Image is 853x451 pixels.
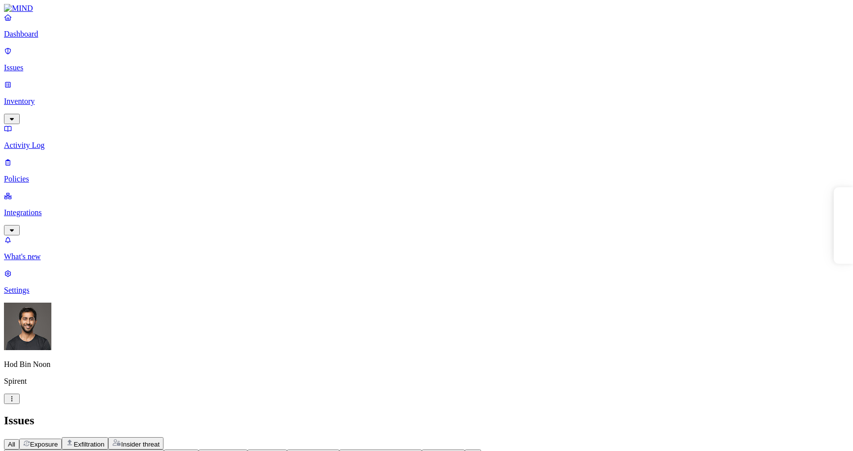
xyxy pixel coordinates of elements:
img: MIND [4,4,33,13]
span: Exposure [30,441,58,448]
p: Policies [4,175,849,183]
img: Hod Bin Noon [4,303,51,350]
p: Issues [4,63,849,72]
span: Exfiltration [74,441,104,448]
p: Dashboard [4,30,849,39]
p: Inventory [4,97,849,106]
p: Settings [4,286,849,295]
h2: Issues [4,414,849,427]
p: Hod Bin Noon [4,360,849,369]
p: Integrations [4,208,849,217]
p: What's new [4,252,849,261]
p: Spirent [4,377,849,386]
span: All [8,441,15,448]
p: Activity Log [4,141,849,150]
span: Insider threat [121,441,160,448]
